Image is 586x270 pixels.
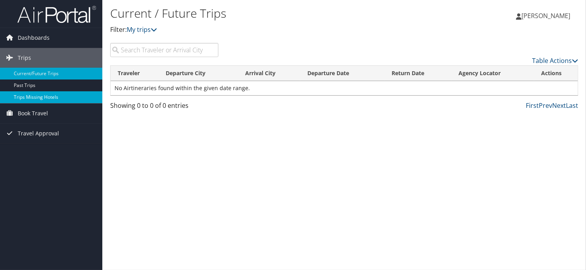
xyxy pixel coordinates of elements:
[127,25,157,34] a: My trips
[534,66,578,81] th: Actions
[521,11,570,20] span: [PERSON_NAME]
[18,28,50,48] span: Dashboards
[110,25,422,35] p: Filter:
[238,66,301,81] th: Arrival City: activate to sort column ascending
[110,101,218,114] div: Showing 0 to 0 of 0 entries
[451,66,534,81] th: Agency Locator: activate to sort column ascending
[17,5,96,24] img: airportal-logo.png
[18,104,48,123] span: Book Travel
[110,43,218,57] input: Search Traveler or Arrival City
[385,66,451,81] th: Return Date: activate to sort column ascending
[18,48,31,68] span: Trips
[526,101,539,110] a: First
[566,101,578,110] a: Last
[110,5,422,22] h1: Current / Future Trips
[552,101,566,110] a: Next
[516,4,578,28] a: [PERSON_NAME]
[111,66,159,81] th: Traveler: activate to sort column ascending
[18,124,59,143] span: Travel Approval
[532,56,578,65] a: Table Actions
[159,66,238,81] th: Departure City: activate to sort column ascending
[111,81,578,95] td: No Airtineraries found within the given date range.
[300,66,384,81] th: Departure Date: activate to sort column descending
[539,101,552,110] a: Prev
